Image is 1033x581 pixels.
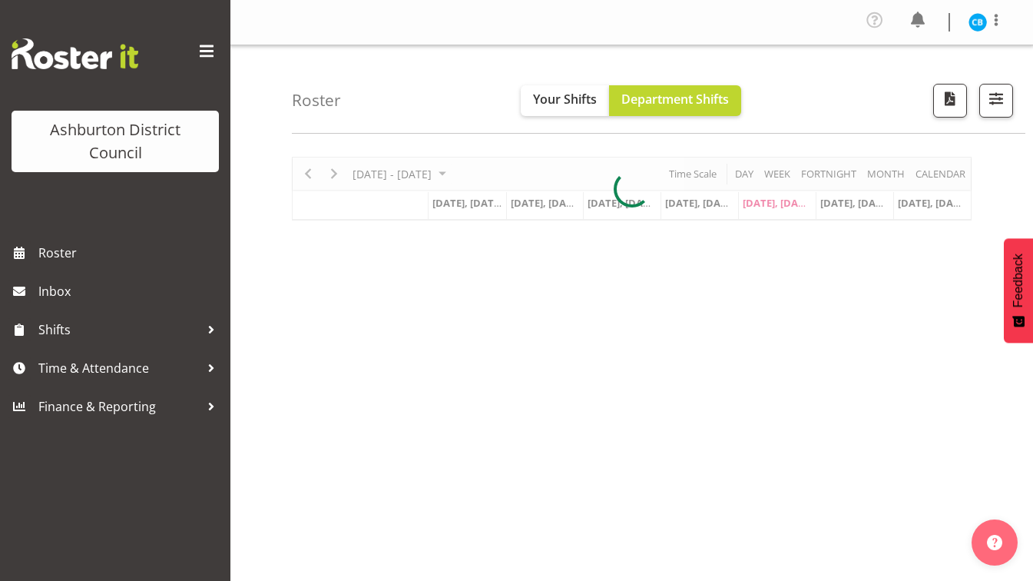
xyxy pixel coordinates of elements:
span: Inbox [38,280,223,303]
div: Ashburton District Council [27,118,204,164]
span: Your Shifts [533,91,597,108]
span: Roster [38,241,223,264]
span: Shifts [38,318,200,341]
img: celeste-bennett10001.jpg [968,13,987,32]
button: Your Shifts [521,85,609,116]
span: Department Shifts [621,91,729,108]
button: Feedback - Show survey [1004,238,1033,343]
h4: Roster [292,91,341,109]
button: Download a PDF of the roster according to the set date range. [933,84,967,118]
span: Time & Attendance [38,357,200,380]
button: Department Shifts [609,85,741,116]
img: help-xxl-2.png [987,535,1002,550]
span: Feedback [1011,254,1025,307]
span: Finance & Reporting [38,395,200,418]
button: Filter Shifts [979,84,1013,118]
img: Rosterit website logo [12,38,138,69]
